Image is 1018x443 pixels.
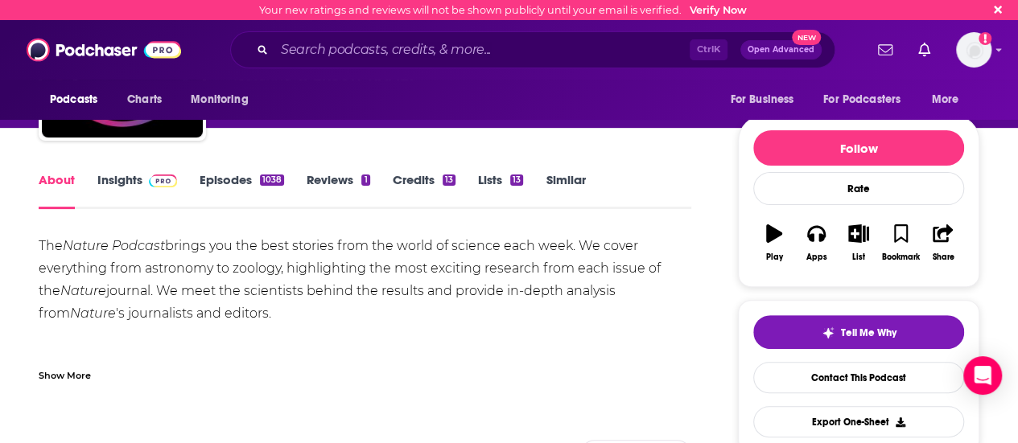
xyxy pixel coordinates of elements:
div: Search podcasts, credits, & more... [230,31,835,68]
span: Tell Me Why [841,326,896,339]
button: open menu [719,84,814,115]
button: Follow [753,130,964,166]
button: Share [922,214,964,272]
button: open menu [813,84,924,115]
a: Similar [546,172,585,209]
span: Open Advanced [748,46,814,54]
div: 1 [361,174,369,186]
div: Bookmark [882,252,920,262]
span: Monitoring [191,88,248,111]
span: For Business [730,88,793,111]
svg: Email not verified [979,32,991,45]
button: open menu [39,84,118,115]
div: Your new ratings and reviews will not be shown publicly until your email is verified. [259,4,747,16]
span: New [792,30,821,45]
span: More [932,88,959,111]
div: Play [766,252,783,262]
button: List [838,214,880,272]
div: Open Intercom Messenger [963,356,1002,395]
div: 13 [510,174,523,186]
span: Charts [127,88,162,111]
button: Bookmark [880,214,921,272]
div: Apps [806,252,827,262]
em: Nature [70,306,116,321]
a: About [39,172,75,209]
a: Lists13 [478,172,523,209]
a: Show notifications dropdown [912,36,937,64]
button: open menu [179,84,269,115]
a: Credits13 [393,172,455,209]
em: Nature [60,283,106,298]
button: Apps [795,214,837,272]
span: For Podcasters [823,88,901,111]
span: Logged in as celadonmarketing [956,32,991,68]
span: Ctrl K [690,39,727,60]
a: Show notifications dropdown [872,36,899,64]
button: Open AdvancedNew [740,40,822,59]
input: Search podcasts, credits, & more... [274,37,690,63]
div: The brings you the best stories from the world of science each week. We cover everything from ast... [39,235,691,370]
button: Show profile menu [956,32,991,68]
a: Verify Now [690,4,747,16]
img: Podchaser Pro [149,174,177,187]
a: Reviews1 [307,172,369,209]
a: Episodes1038 [200,172,284,209]
div: 13 [443,174,455,186]
a: Contact This Podcast [753,362,964,393]
button: open menu [921,84,979,115]
img: Podchaser - Follow, Share and Rate Podcasts [27,35,181,65]
button: Export One-Sheet [753,406,964,437]
img: User Profile [956,32,991,68]
span: Podcasts [50,88,97,111]
em: Nature Podcast [63,238,165,253]
button: Play [753,214,795,272]
a: InsightsPodchaser Pro [97,172,177,209]
div: 1038 [260,174,284,186]
a: Charts [117,84,171,115]
div: Share [932,252,954,262]
button: tell me why sparkleTell Me Why [753,315,964,349]
div: Rate [753,172,964,205]
div: List [852,252,865,262]
img: tell me why sparkle [822,326,835,339]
